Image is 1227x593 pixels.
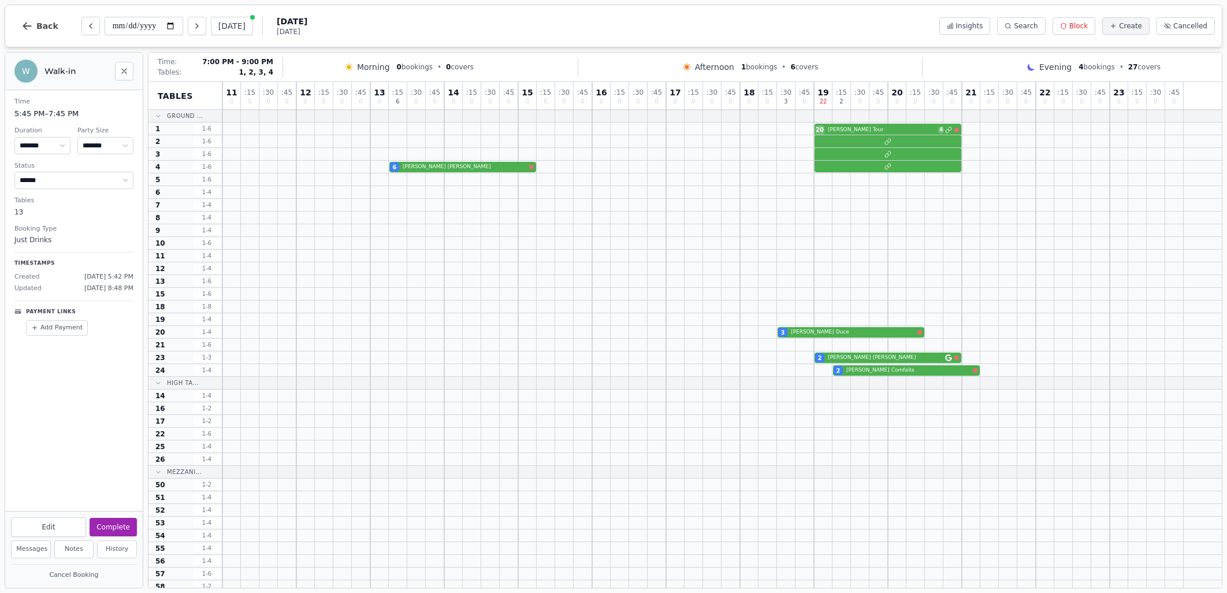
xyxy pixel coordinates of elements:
[155,188,160,197] span: 6
[193,137,221,146] span: 1 - 6
[414,99,418,105] span: 0
[155,544,165,553] span: 55
[485,89,496,96] span: : 30
[1079,62,1114,72] span: bookings
[266,99,270,105] span: 0
[14,97,133,107] dt: Time
[277,16,307,27] span: [DATE]
[155,226,160,235] span: 9
[193,493,221,502] span: 1 - 4
[396,99,399,105] span: 6
[784,99,787,105] span: 3
[193,569,221,578] span: 1 - 6
[446,62,474,72] span: covers
[562,99,566,105] span: 0
[14,207,133,217] dd: 13
[193,455,221,464] span: 1 - 4
[155,417,165,426] span: 17
[540,89,551,96] span: : 15
[14,108,133,120] dd: 5:45 PM – 7:45 PM
[854,89,865,96] span: : 30
[300,88,311,97] span: 12
[14,60,38,83] div: W
[466,89,477,96] span: : 15
[1043,99,1047,105] span: 0
[14,126,70,136] dt: Duration
[230,99,233,105] span: 0
[374,88,385,97] span: 13
[947,89,958,96] span: : 45
[193,290,221,298] span: 1 - 6
[1039,88,1050,97] span: 22
[781,328,785,337] span: 3
[158,57,177,66] span: Time:
[1128,62,1161,72] span: covers
[655,99,658,105] span: 0
[155,557,165,566] span: 56
[44,65,108,77] h2: Walk-in
[1113,88,1124,97] span: 23
[193,391,221,400] span: 1 - 4
[928,89,939,96] span: : 30
[790,62,818,72] span: covers
[263,89,274,96] span: : 30
[397,62,433,72] span: bookings
[155,175,160,184] span: 5
[932,99,935,105] span: 0
[910,89,921,96] span: : 15
[1173,21,1207,31] span: Cancelled
[155,162,160,172] span: 4
[155,340,165,350] span: 21
[193,201,221,209] span: 1 - 4
[155,315,165,324] span: 19
[820,99,827,105] span: 22
[1058,89,1069,96] span: : 15
[202,57,273,66] span: 7:00 PM - 9:00 PM
[873,89,884,96] span: : 45
[14,284,42,294] span: Updated
[791,328,915,336] span: [PERSON_NAME] Duce
[895,99,899,105] span: 0
[1069,21,1088,31] span: Block
[748,99,751,105] span: 0
[836,366,841,375] span: 2
[636,99,639,105] span: 0
[211,17,253,35] button: [DATE]
[158,68,181,77] span: Tables:
[14,235,133,245] dd: Just Drinks
[816,125,824,134] span: 20
[1079,63,1083,71] span: 4
[167,468,202,476] span: Mezzani...
[984,89,995,96] span: : 15
[26,320,88,336] button: Add Payment
[14,196,133,206] dt: Tables
[36,22,58,30] span: Back
[226,88,237,97] span: 11
[155,429,165,439] span: 22
[155,239,165,248] span: 10
[193,429,221,438] span: 1 - 6
[90,518,137,536] button: Complete
[596,88,607,97] span: 16
[817,88,828,97] span: 19
[710,99,713,105] span: 0
[741,63,746,71] span: 1
[828,354,943,362] span: [PERSON_NAME] [PERSON_NAME]
[846,366,971,375] span: [PERSON_NAME] Comfaits
[54,540,94,558] button: Notes
[337,89,348,96] span: : 30
[378,99,381,105] span: 0
[281,89,292,96] span: : 45
[600,99,603,105] span: 0
[193,239,221,247] span: 1 - 6
[765,99,769,105] span: 0
[14,161,133,171] dt: Status
[193,404,221,413] span: 1 - 2
[155,442,165,451] span: 25
[155,353,165,362] span: 23
[155,569,165,579] span: 57
[155,518,165,528] span: 53
[193,518,221,527] span: 1 - 4
[411,89,422,96] span: : 30
[304,99,307,105] span: 0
